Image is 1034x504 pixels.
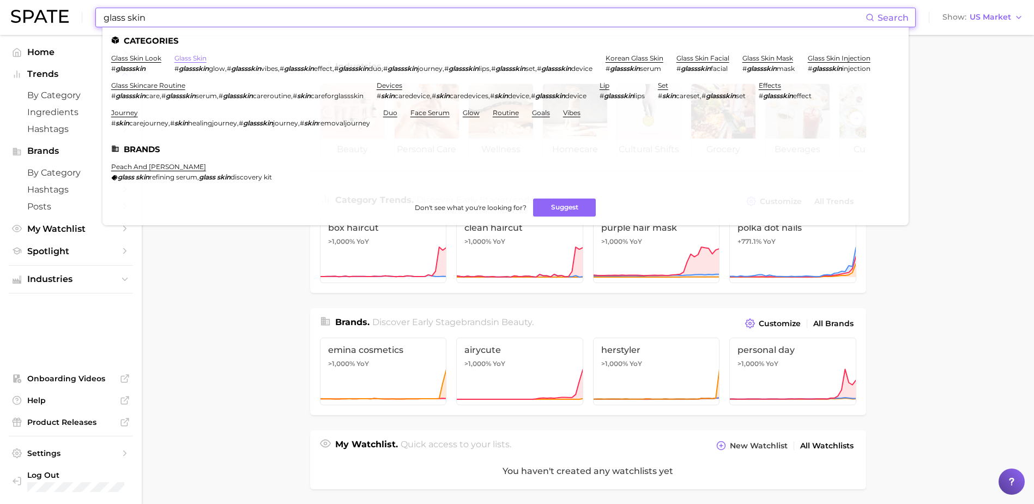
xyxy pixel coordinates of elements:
span: # [377,92,381,100]
em: skin [297,92,311,100]
span: herstyler [601,345,712,355]
em: skin [662,92,676,100]
span: careforglassskin [311,92,364,100]
em: glassskin [763,92,793,100]
span: removaljourney [318,119,370,127]
span: # [808,64,812,73]
em: glassskin [179,64,209,73]
span: set [736,92,746,100]
a: Product Releases [9,414,133,430]
span: Settings [27,448,114,458]
a: routine [493,109,519,117]
span: # [432,92,436,100]
span: >1,000% [601,359,628,368]
a: set [658,81,668,89]
span: # [600,92,604,100]
em: skin [381,92,395,100]
span: # [170,119,174,127]
span: vibes [261,64,278,73]
a: Help [9,392,133,409]
em: skin [436,92,450,100]
span: purple hair mask [601,223,712,233]
span: # [444,64,449,73]
span: +771.1% [737,237,761,245]
a: Posts [9,198,133,215]
span: caredevice [395,92,430,100]
em: glassskin [166,92,196,100]
a: glass skin [174,54,207,62]
em: skin [217,173,231,181]
span: >1,000% [737,359,764,368]
em: glassskin [535,92,565,100]
a: purple hair mask>1,000% YoY [593,215,720,283]
a: personal day>1,000% YoY [729,338,856,405]
a: devices [377,81,402,89]
span: # [174,64,179,73]
a: clean haircut>1,000% YoY [456,215,583,283]
a: glass skin facial [676,54,729,62]
em: skin [116,119,129,127]
div: You haven't created any watchlists yet [310,453,866,489]
div: , [658,92,746,100]
span: # [280,64,284,73]
a: box haircut>1,000% YoY [320,215,447,283]
span: Log Out [27,470,124,480]
span: YoY [356,237,369,246]
span: # [227,64,231,73]
span: polka dot nails [737,223,848,233]
span: set [525,64,535,73]
span: # [742,64,747,73]
span: duo [368,64,382,73]
a: glass skin look [111,54,161,62]
a: emina cosmetics>1,000% YoY [320,338,447,405]
span: YoY [356,359,369,368]
span: injection [842,64,870,73]
button: Suggest [533,199,596,217]
span: Spotlight [27,246,114,256]
span: Ingredients [27,107,114,117]
span: Industries [27,274,114,284]
span: # [531,92,535,100]
span: # [293,92,297,100]
em: glass [199,173,215,181]
span: # [239,119,243,127]
em: skin [136,173,149,181]
span: facial [711,64,728,73]
span: # [111,64,116,73]
a: lip [600,81,609,89]
span: YoY [630,237,642,246]
div: , , , [111,92,364,100]
span: # [111,119,116,127]
button: New Watchlist [713,438,790,453]
div: , , , [111,119,370,127]
span: Hashtags [27,184,114,195]
em: glassskin [681,64,711,73]
button: Trends [9,66,133,82]
em: glassskin [449,64,479,73]
span: All Brands [813,319,854,328]
span: >1,000% [601,237,628,245]
span: emina cosmetics [328,345,439,355]
em: glassskin [388,64,418,73]
em: glassskin [284,64,314,73]
span: mask [777,64,795,73]
span: YoY [493,237,505,246]
span: glow [209,64,225,73]
span: Search [878,13,909,23]
a: Settings [9,445,133,461]
em: glassskin [231,64,261,73]
em: glassskin [243,119,273,127]
em: glassskin [116,64,146,73]
em: glassskin [116,92,146,100]
input: Search here for a brand, industry, or ingredient [102,8,866,27]
a: polka dot nails+771.1% YoY [729,215,856,283]
span: careroutine [253,92,291,100]
h1: My Watchlist. [335,438,398,453]
a: face serum [410,109,450,117]
span: Home [27,47,114,57]
span: # [334,64,338,73]
span: Trends [27,69,114,79]
em: glassskin [604,92,634,100]
span: US Market [970,14,1011,20]
a: herstyler>1,000% YoY [593,338,720,405]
